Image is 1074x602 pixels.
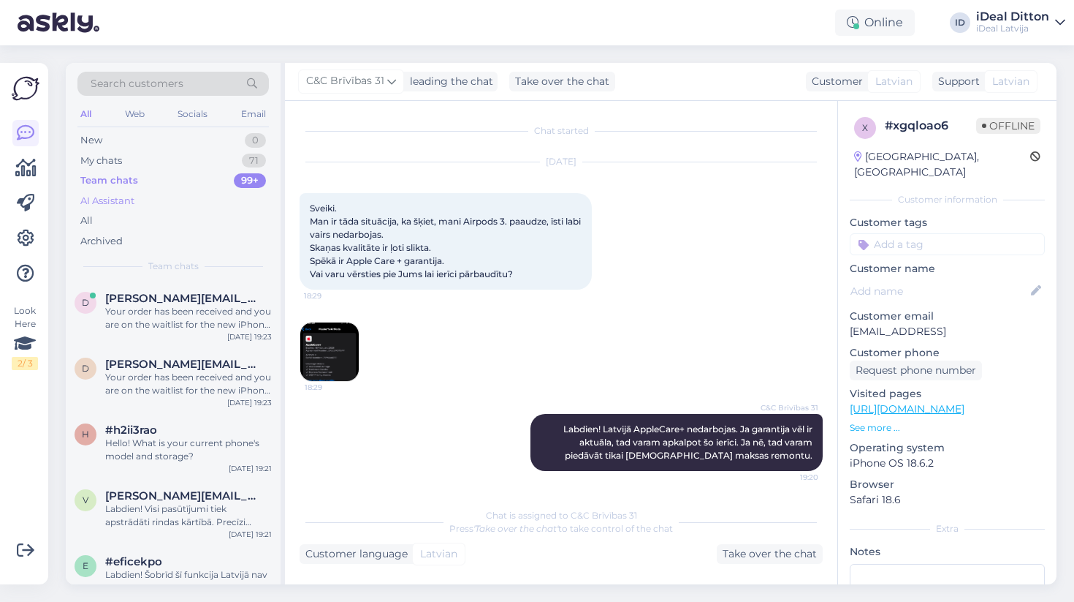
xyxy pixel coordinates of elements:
span: 19:20 [763,472,818,483]
div: Archived [80,234,123,249]
p: Customer email [850,309,1045,324]
div: Labdien! Šobrīd šī funkcija Latvijā nav pieejama. [105,568,272,595]
a: iDeal DittoniDeal Latvija [976,11,1065,34]
span: dmitrijs.akasevs@gmail.com [105,292,257,305]
div: iDeal Ditton [976,11,1049,23]
div: Hello! What is your current phone's model and storage? [105,437,272,463]
div: # xgqloao6 [885,117,976,135]
div: My chats [80,154,122,168]
div: Take over the chat [509,72,615,91]
span: Latvian [875,74,913,89]
div: 2 / 3 [12,357,38,370]
div: leading the chat [404,74,493,89]
span: d [82,297,89,308]
span: v [83,494,88,505]
div: Email [238,105,269,124]
span: viktors.puga@gmail.com [105,489,257,503]
div: Your order has been received and you are on the waitlist for the new iPhone 17. [105,305,272,331]
div: Chat started [300,124,823,138]
a: [URL][DOMAIN_NAME] [850,402,964,415]
span: #eficekpo [105,555,162,568]
div: AI Assistant [80,194,134,208]
div: Customer [806,74,863,89]
span: 18:29 [305,382,359,393]
p: iPhone OS 18.6.2 [850,456,1045,471]
span: Team chats [148,260,199,273]
div: New [80,133,102,148]
span: Latvian [420,546,457,562]
div: Support [932,74,980,89]
p: Visited pages [850,386,1045,402]
img: Attachment [300,323,359,381]
span: e [83,560,88,571]
div: Labdien! Visi pasūtījumi tiek apstrādāti rindas kārtībā. Precīzi piegādes apjomi jaunajiem produk... [105,503,272,529]
span: d [82,363,89,374]
div: ID [950,12,970,33]
div: [DATE] 19:23 [227,397,272,408]
input: Add name [850,283,1028,299]
div: Socials [175,105,210,124]
div: Request phone number [850,361,982,380]
span: Chat is assigned to C&C Brīvības 31 [486,510,637,521]
span: dmitrijs.akasevs@gmail.com [105,358,257,371]
div: Customer information [850,193,1045,206]
div: 71 [242,154,266,168]
p: Operating system [850,440,1045,456]
div: [DATE] 19:23 [227,331,272,342]
div: Extra [850,522,1045,535]
p: Notes [850,544,1045,560]
div: All [77,105,94,124]
div: All [80,214,93,228]
div: [DATE] 19:21 [229,529,272,540]
span: Offline [976,118,1040,134]
div: [DATE] 19:21 [229,463,272,474]
span: Latvian [992,74,1029,89]
p: Browser [850,477,1045,492]
span: h [82,429,89,440]
div: Look Here [12,304,38,370]
div: 99+ [234,173,266,188]
span: Labdien! Latvijā AppleCare+ nedarbojas. Ja garantija vēl ir aktuāla, tad varam apkalpot šo ierīci... [563,424,815,461]
div: Online [835,10,915,36]
p: Safari 18.6 [850,492,1045,508]
p: Customer phone [850,345,1045,361]
span: Sveiki. Man ir tāda situācija, ka šķiet, mani Airpods 3. paaudze, īsti labi vairs nedarbojas. Ska... [310,203,583,279]
p: See more ... [850,421,1045,434]
div: Team chats [80,173,138,188]
span: C&C Brīvības 31 [761,402,818,413]
input: Add a tag [850,233,1045,255]
div: iDeal Latvija [976,23,1049,34]
div: Web [122,105,148,124]
span: C&C Brīvības 31 [306,73,384,89]
span: 18:29 [304,290,359,301]
span: Search customers [91,76,183,91]
div: [DATE] [300,155,823,168]
p: [EMAIL_ADDRESS] [850,324,1045,339]
p: Customer name [850,261,1045,276]
img: Askly Logo [12,75,39,102]
div: Take over the chat [717,544,823,564]
span: #h2ii3rao [105,424,157,437]
div: Customer language [300,546,408,562]
span: x [862,122,868,133]
div: 0 [245,133,266,148]
div: Your order has been received and you are on the waitlist for the new iPhone 17. [105,371,272,397]
span: Press to take control of the chat [449,523,673,534]
div: [GEOGRAPHIC_DATA], [GEOGRAPHIC_DATA] [854,149,1030,180]
p: Customer tags [850,215,1045,230]
i: 'Take over the chat' [473,523,558,534]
